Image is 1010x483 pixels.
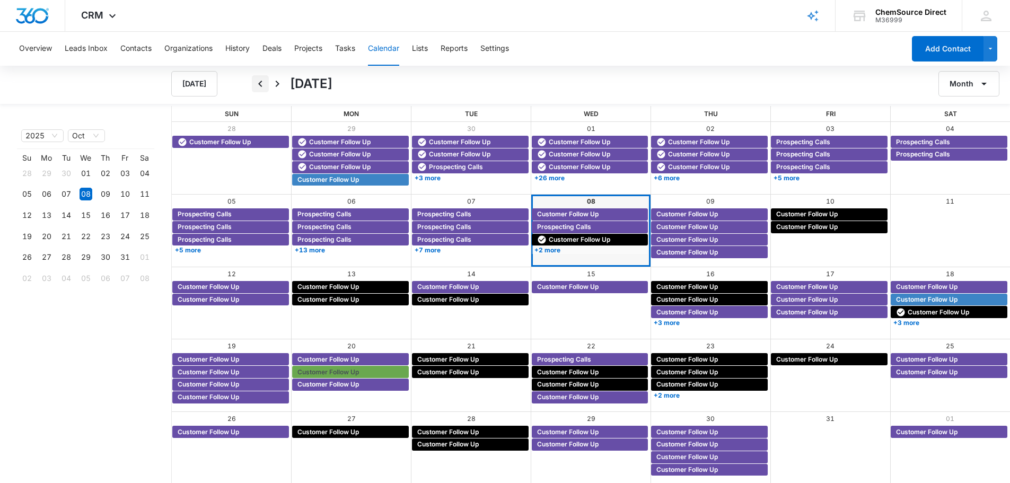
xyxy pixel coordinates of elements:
div: Customer Follow Up [415,282,526,292]
div: 05 [21,188,33,200]
button: Organizations [164,32,213,66]
button: Lists [412,32,428,66]
span: Prospecting Calls [429,162,483,172]
td: 2025-10-29 [76,247,95,268]
a: +6 more [651,174,768,182]
button: History [225,32,250,66]
span: Customer Follow Up [896,282,958,292]
button: Reports [441,32,468,66]
span: Customer Follow Up [656,209,718,219]
div: 18 [138,209,151,222]
a: 29 [347,125,356,133]
a: 06 [347,197,356,205]
span: Customer Follow Up [429,137,490,147]
div: 16 [99,209,112,222]
th: Mo [37,153,56,163]
div: 01 [80,167,92,180]
th: Tu [56,153,76,163]
td: 2025-10-15 [76,205,95,226]
div: Customer Follow Up [415,137,526,147]
div: Customer Follow Up [893,295,1005,304]
td: 2025-10-07 [56,184,76,205]
span: Prospecting Calls [896,150,950,159]
span: Customer Follow Up [656,282,718,292]
td: 2025-10-17 [115,205,135,226]
a: 19 [227,342,236,350]
button: Back [252,75,269,92]
span: Customer Follow Up [417,282,479,292]
span: Customer Follow Up [896,295,958,304]
div: Prospecting Calls [774,162,885,172]
span: Customer Follow Up [656,308,718,317]
div: Customer Follow Up [654,248,765,257]
a: 09 [706,197,715,205]
td: 2025-10-27 [37,247,56,268]
a: +3 more [412,174,529,182]
td: 2025-11-07 [115,268,135,289]
div: Customer Follow Up [534,209,646,219]
th: Su [17,153,37,163]
div: Customer Follow Up [654,367,765,377]
th: Sa [135,153,154,163]
span: Customer Follow Up [297,282,359,292]
span: Customer Follow Up [417,295,479,304]
div: 29 [80,251,92,264]
span: Customer Follow Up [656,355,718,364]
div: Customer Follow Up [654,295,765,304]
div: Customer Follow Up [175,367,286,377]
button: Tasks [335,32,355,66]
a: 18 [946,270,954,278]
span: Customer Follow Up [429,150,490,159]
span: Customer Follow Up [776,222,838,232]
span: Customer Follow Up [417,355,479,364]
div: Customer Follow Up [534,235,646,244]
div: Customer Follow Up [295,150,406,159]
td: 2025-11-03 [37,268,56,289]
div: 25 [138,230,151,243]
td: 2025-10-23 [95,226,115,247]
a: 10 [826,197,835,205]
div: 06 [40,188,53,200]
div: Customer Follow Up [534,367,646,377]
div: Customer Follow Up [774,355,885,364]
td: 2025-10-06 [37,184,56,205]
div: Customer Follow Up [534,282,646,292]
a: +5 more [172,246,289,254]
div: 10 [119,188,131,200]
div: Customer Follow Up [295,367,406,377]
td: 2025-10-11 [135,184,154,205]
div: Customer Follow Up [893,282,1005,292]
span: Customer Follow Up [896,355,958,364]
a: 12 [227,270,236,278]
div: Customer Follow Up [295,137,406,147]
a: 29 [587,415,595,423]
div: Customer Follow Up [654,355,765,364]
div: account id [875,16,946,24]
span: Customer Follow Up [656,222,718,232]
span: Prospecting Calls [537,355,591,364]
div: Prospecting Calls [295,222,406,232]
div: 04 [138,167,151,180]
div: Customer Follow Up [654,235,765,244]
a: 08 [587,197,595,205]
span: Customer Follow Up [896,367,958,377]
span: Customer Follow Up [776,355,838,364]
span: Customer Follow Up [178,367,239,377]
span: Thu [704,110,718,118]
a: 25 [946,342,954,350]
td: 2025-10-26 [17,247,37,268]
span: Prospecting Calls [537,222,591,232]
div: 17 [119,209,131,222]
div: Prospecting Calls [774,137,885,147]
span: Customer Follow Up [668,162,730,172]
a: 11 [946,197,954,205]
div: Customer Follow Up [654,222,765,232]
div: Prospecting Calls [415,222,526,232]
td: 2025-10-10 [115,184,135,205]
div: Customer Follow Up [893,308,1005,317]
a: 27 [347,415,356,423]
td: 2025-10-09 [95,184,115,205]
div: Customer Follow Up [654,209,765,219]
a: 13 [347,270,356,278]
span: Customer Follow Up [656,295,718,304]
